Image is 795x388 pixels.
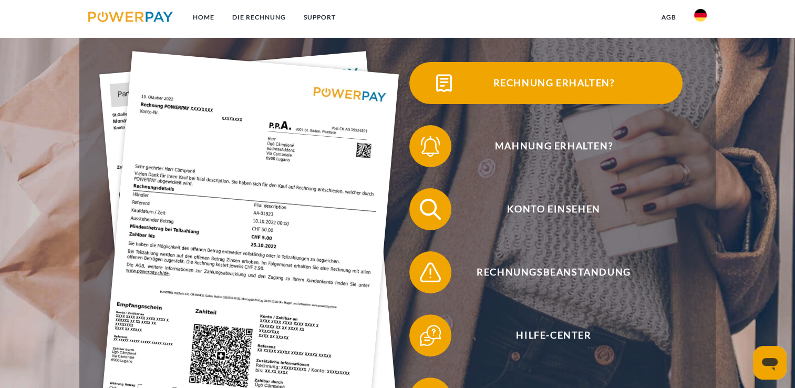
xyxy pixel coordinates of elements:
[425,314,683,356] span: Hilfe-Center
[409,125,683,167] button: Mahnung erhalten?
[425,125,683,167] span: Mahnung erhalten?
[431,70,457,96] img: qb_bill.svg
[223,8,295,27] a: DIE RECHNUNG
[295,8,345,27] a: SUPPORT
[417,133,443,159] img: qb_bell.svg
[425,251,683,293] span: Rechnungsbeanstandung
[184,8,223,27] a: Home
[425,188,683,230] span: Konto einsehen
[409,62,683,104] button: Rechnung erhalten?
[425,62,683,104] span: Rechnung erhalten?
[417,196,443,222] img: qb_search.svg
[88,12,173,22] img: logo-powerpay.svg
[409,314,683,356] button: Hilfe-Center
[409,188,683,230] button: Konto einsehen
[653,8,685,27] a: agb
[417,322,443,349] img: qb_help.svg
[694,9,707,22] img: de
[417,259,443,285] img: qb_warning.svg
[409,251,683,293] button: Rechnungsbeanstandung
[753,346,787,380] iframe: Schaltfläche zum Öffnen des Messaging-Fensters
